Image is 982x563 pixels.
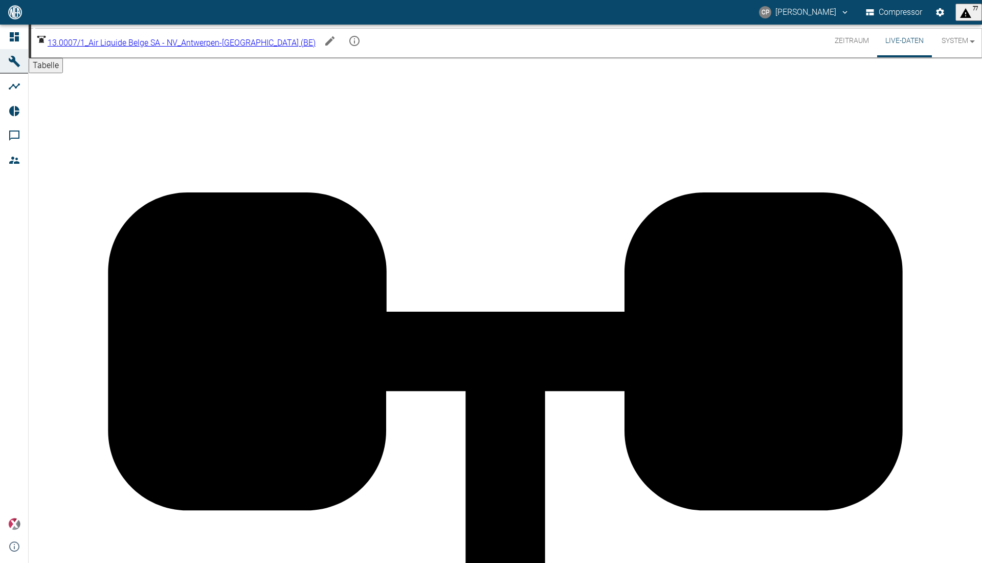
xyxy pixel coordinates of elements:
[864,3,925,21] button: Compressor
[8,518,20,530] img: Xplore Logo
[955,4,982,21] button: displayAlerts
[344,31,365,51] button: mission info
[29,58,63,73] button: Tabelle
[757,3,851,21] button: christoph.palm@neuman-esser.com
[48,38,316,48] span: 13.0007/1_Air Liquide Belge SA - NV_Antwerpen-[GEOGRAPHIC_DATA] (BE)
[320,31,340,51] button: Machine bearbeiten
[931,3,949,21] button: Einstellungen
[932,25,978,57] button: System
[877,25,932,57] button: Live-Daten
[7,5,23,19] img: logo
[973,5,978,19] span: 77
[827,25,877,57] button: Zeitraum
[35,38,316,48] a: 13.0007/1_Air Liquide Belge SA - NV_Antwerpen-[GEOGRAPHIC_DATA] (BE)
[759,6,771,18] div: CP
